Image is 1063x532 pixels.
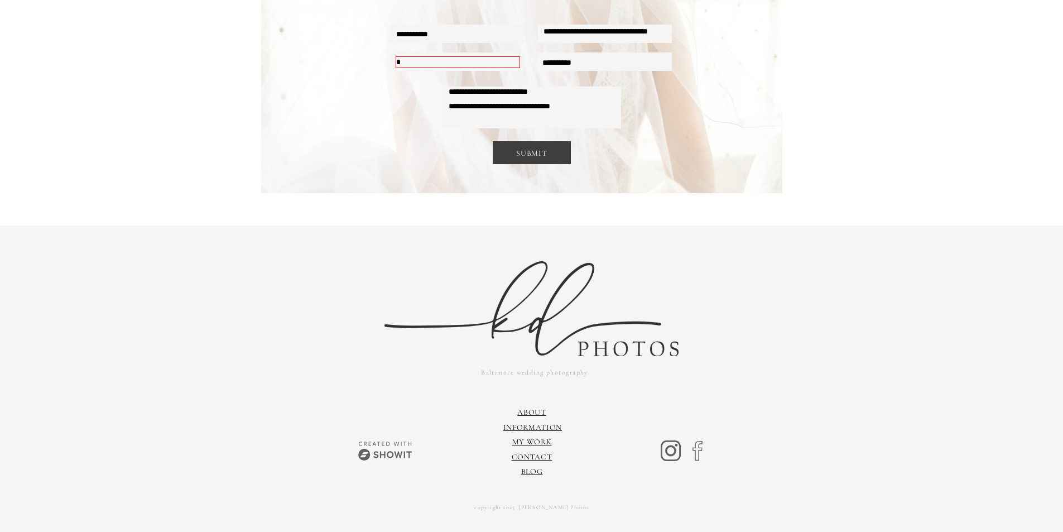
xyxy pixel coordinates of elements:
a: Blog [521,467,543,476]
a: My Work [512,437,552,447]
a: information [503,423,562,432]
a: copyright 2025 [PERSON_NAME] Photos [304,501,760,515]
a: About [517,408,546,417]
a: SUBMIT [503,146,561,160]
a: Contact [512,452,552,462]
a: Baltimore wedding photography [416,365,653,379]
